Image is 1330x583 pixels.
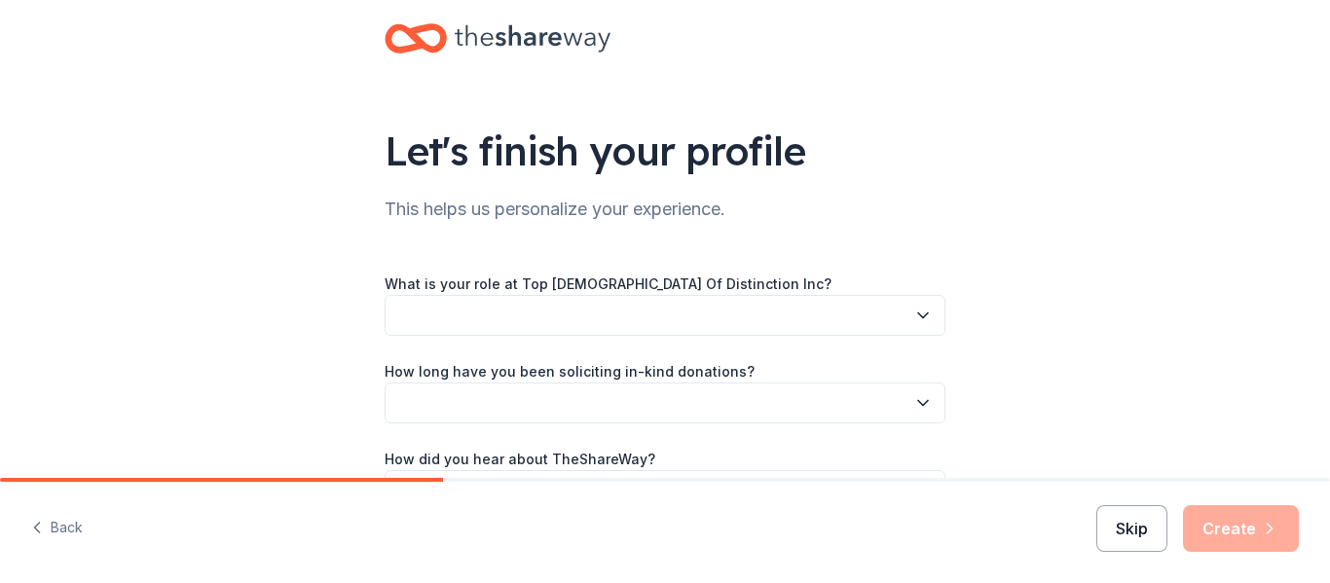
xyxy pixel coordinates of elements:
button: Skip [1096,505,1167,552]
button: Back [31,508,83,549]
div: Let's finish your profile [385,124,945,178]
label: How long have you been soliciting in-kind donations? [385,362,755,382]
div: This helps us personalize your experience. [385,194,945,225]
label: What is your role at Top [DEMOGRAPHIC_DATA] Of Distinction Inc? [385,274,831,294]
label: How did you hear about TheShareWay? [385,450,655,469]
